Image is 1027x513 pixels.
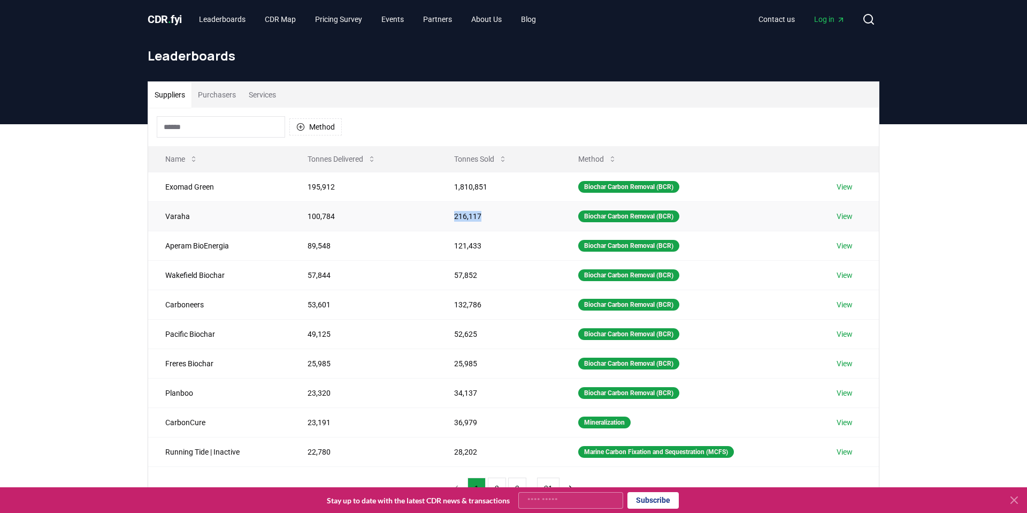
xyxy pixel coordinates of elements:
div: Biochar Carbon Removal (BCR) [578,387,679,399]
td: 34,137 [437,378,561,408]
td: Planboo [148,378,290,408]
a: CDR Map [256,10,304,29]
button: 3 [508,478,526,499]
td: Running Tide | Inactive [148,437,290,466]
td: 25,985 [437,349,561,378]
button: Tonnes Delivered [299,148,385,170]
td: 23,191 [290,408,436,437]
nav: Main [750,10,854,29]
span: Log in [814,14,845,25]
td: 52,625 [437,319,561,349]
td: CarbonCure [148,408,290,437]
div: Marine Carbon Fixation and Sequestration (MCFS) [578,446,734,458]
nav: Main [190,10,545,29]
div: Biochar Carbon Removal (BCR) [578,210,679,222]
button: next page [562,478,580,499]
button: 21 [537,478,560,499]
td: 132,786 [437,290,561,319]
div: Biochar Carbon Removal (BCR) [578,299,679,311]
td: Wakefield Biochar [148,260,290,290]
td: 216,117 [437,201,561,231]
span: . [168,13,171,26]
td: Varaha [148,201,290,231]
button: Purchasers [191,82,242,108]
a: Partners [415,10,461,29]
td: 121,433 [437,231,561,260]
a: Leaderboards [190,10,254,29]
td: 57,844 [290,260,436,290]
button: 2 [488,478,506,499]
a: View [837,211,853,222]
div: Mineralization [578,417,631,428]
a: View [837,240,853,251]
button: Suppliers [148,82,191,108]
button: Method [570,148,625,170]
a: Pricing Survey [306,10,371,29]
td: 23,320 [290,378,436,408]
div: Biochar Carbon Removal (BCR) [578,328,679,340]
div: Biochar Carbon Removal (BCR) [578,181,679,193]
td: 53,601 [290,290,436,319]
td: 195,912 [290,172,436,201]
li: ... [528,482,535,495]
a: View [837,329,853,340]
a: View [837,447,853,457]
td: 89,548 [290,231,436,260]
span: CDR fyi [148,13,182,26]
td: Pacific Biochar [148,319,290,349]
td: 100,784 [290,201,436,231]
div: Biochar Carbon Removal (BCR) [578,240,679,252]
button: Name [157,148,206,170]
td: Aperam BioEnergia [148,231,290,260]
div: Biochar Carbon Removal (BCR) [578,269,679,281]
button: Services [242,82,282,108]
a: View [837,388,853,398]
td: 1,810,851 [437,172,561,201]
td: 22,780 [290,437,436,466]
td: 57,852 [437,260,561,290]
a: View [837,358,853,369]
div: Biochar Carbon Removal (BCR) [578,358,679,369]
td: 49,125 [290,319,436,349]
a: Blog [512,10,545,29]
a: View [837,417,853,428]
button: Method [289,118,342,135]
td: Freres Biochar [148,349,290,378]
button: 1 [467,478,486,499]
button: Tonnes Sold [446,148,516,170]
td: 25,985 [290,349,436,378]
h1: Leaderboards [148,47,879,64]
a: About Us [463,10,510,29]
a: Events [373,10,412,29]
td: Carboneers [148,290,290,319]
td: 36,979 [437,408,561,437]
a: Contact us [750,10,803,29]
td: Exomad Green [148,172,290,201]
a: View [837,299,853,310]
a: Log in [806,10,854,29]
a: View [837,182,853,192]
td: 28,202 [437,437,561,466]
a: CDR.fyi [148,12,182,27]
a: View [837,270,853,281]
